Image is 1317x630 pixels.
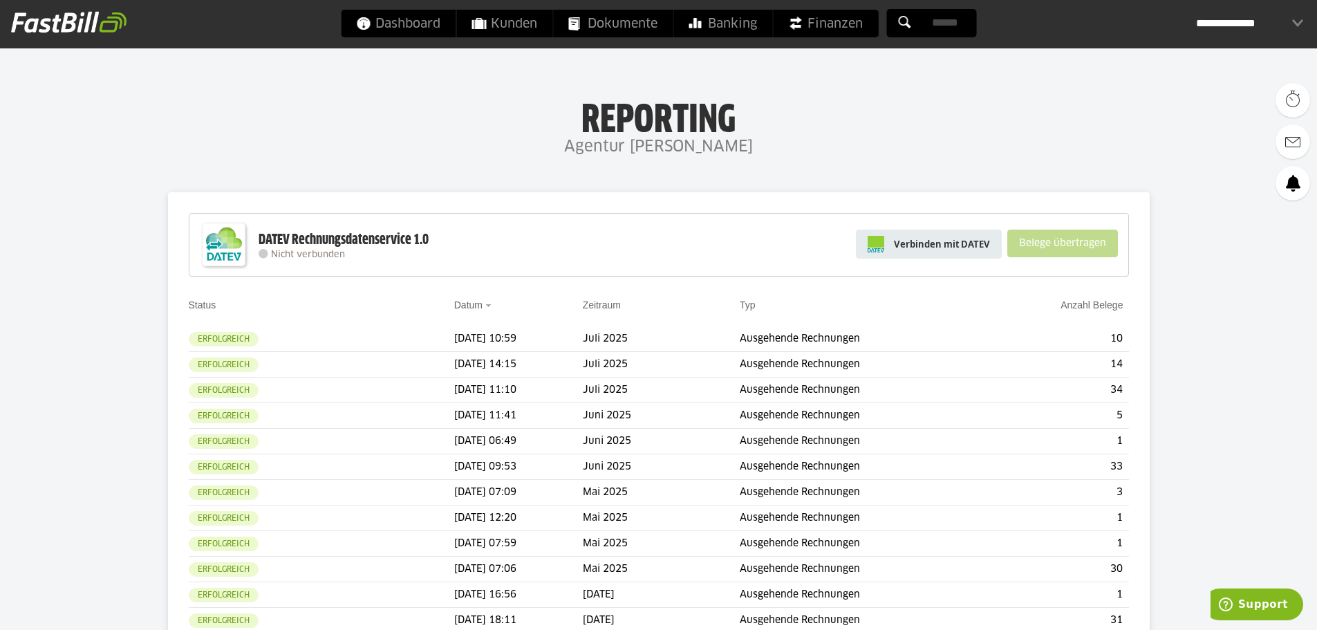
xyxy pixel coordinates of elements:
[988,454,1128,480] td: 33
[868,236,884,252] img: pi-datev-logo-farbig-24.svg
[583,299,621,311] a: Zeitraum
[138,98,1179,133] h1: Reporting
[11,11,127,33] img: fastbill_logo_white.png
[894,237,990,251] span: Verbinden mit DATEV
[485,304,494,307] img: sort_desc.gif
[454,403,583,429] td: [DATE] 11:41
[988,582,1128,608] td: 1
[583,557,740,582] td: Mai 2025
[189,358,259,372] sl-badge: Erfolgreich
[583,506,740,531] td: Mai 2025
[740,352,988,378] td: Ausgehende Rechnungen
[988,557,1128,582] td: 30
[189,613,259,628] sl-badge: Erfolgreich
[740,582,988,608] td: Ausgehende Rechnungen
[271,250,345,259] span: Nicht verbunden
[471,10,537,37] span: Kunden
[189,485,259,500] sl-badge: Erfolgreich
[740,557,988,582] td: Ausgehende Rechnungen
[189,588,259,602] sl-badge: Erfolgreich
[740,299,756,311] a: Typ
[259,231,429,249] div: DATEV Rechnungsdatenservice 1.0
[189,537,259,551] sl-badge: Erfolgreich
[740,506,988,531] td: Ausgehende Rechnungen
[356,10,440,37] span: Dashboard
[454,557,583,582] td: [DATE] 07:06
[1211,589,1303,623] iframe: Öffnet ein Widget, in dem Sie weitere Informationen finden
[196,217,252,272] img: DATEV-Datenservice Logo
[988,480,1128,506] td: 3
[740,403,988,429] td: Ausgehende Rechnungen
[454,582,583,608] td: [DATE] 16:56
[454,506,583,531] td: [DATE] 12:20
[988,506,1128,531] td: 1
[583,378,740,403] td: Juli 2025
[740,454,988,480] td: Ausgehende Rechnungen
[740,326,988,352] td: Ausgehende Rechnungen
[583,403,740,429] td: Juni 2025
[189,434,259,449] sl-badge: Erfolgreich
[454,378,583,403] td: [DATE] 11:10
[189,460,259,474] sl-badge: Erfolgreich
[454,531,583,557] td: [DATE] 07:59
[689,10,757,37] span: Banking
[454,352,583,378] td: [DATE] 14:15
[988,352,1128,378] td: 14
[988,326,1128,352] td: 10
[583,429,740,454] td: Juni 2025
[189,299,216,311] a: Status
[740,429,988,454] td: Ausgehende Rechnungen
[189,383,259,398] sl-badge: Erfolgreich
[189,409,259,423] sl-badge: Erfolgreich
[1007,230,1118,257] sl-button: Belege übertragen
[454,299,483,311] a: Datum
[583,454,740,480] td: Juni 2025
[189,511,259,526] sl-badge: Erfolgreich
[988,403,1128,429] td: 5
[454,429,583,454] td: [DATE] 06:49
[788,10,863,37] span: Finanzen
[740,378,988,403] td: Ausgehende Rechnungen
[988,378,1128,403] td: 34
[773,10,878,37] a: Finanzen
[740,480,988,506] td: Ausgehende Rechnungen
[988,531,1128,557] td: 1
[583,352,740,378] td: Juli 2025
[553,10,673,37] a: Dokumente
[189,562,259,577] sl-badge: Erfolgreich
[456,10,552,37] a: Kunden
[583,480,740,506] td: Mai 2025
[583,531,740,557] td: Mai 2025
[568,10,657,37] span: Dokumente
[189,332,259,346] sl-badge: Erfolgreich
[673,10,772,37] a: Banking
[454,454,583,480] td: [DATE] 09:53
[341,10,456,37] a: Dashboard
[454,326,583,352] td: [DATE] 10:59
[988,429,1128,454] td: 1
[583,326,740,352] td: Juli 2025
[583,582,740,608] td: [DATE]
[740,531,988,557] td: Ausgehende Rechnungen
[1061,299,1123,311] a: Anzahl Belege
[454,480,583,506] td: [DATE] 07:09
[856,230,1002,259] a: Verbinden mit DATEV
